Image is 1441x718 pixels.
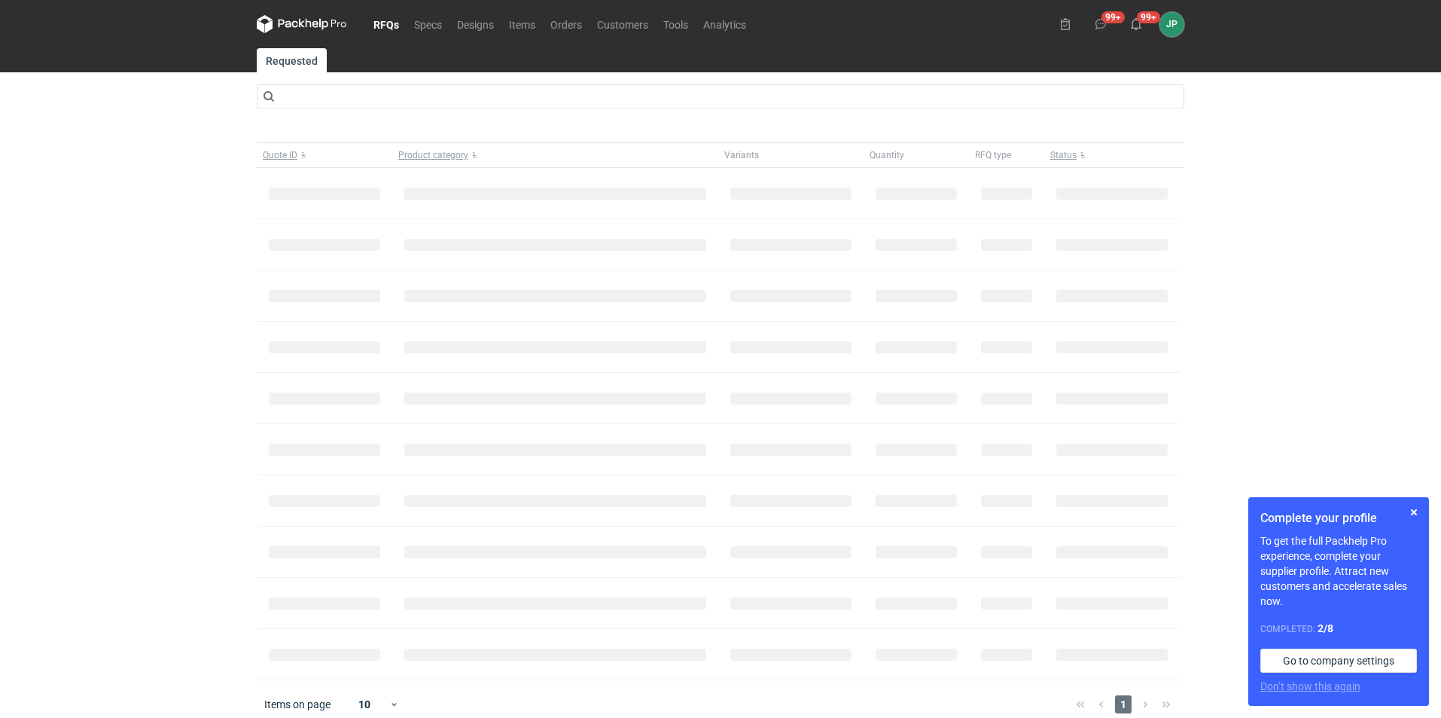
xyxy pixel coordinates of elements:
[1089,12,1113,36] button: 99+
[870,149,904,161] span: Quantity
[257,143,392,167] button: Quote ID
[1318,622,1333,634] strong: 2 / 8
[724,149,759,161] span: Variants
[398,149,468,161] span: Product category
[1159,12,1184,37] button: JP
[1115,695,1132,713] span: 1
[656,15,696,33] a: Tools
[696,15,754,33] a: Analytics
[263,149,297,161] span: Quote ID
[340,694,389,715] div: 10
[589,15,656,33] a: Customers
[1405,503,1423,521] button: Skip for now
[1159,12,1184,37] div: Justyna Powała
[392,143,718,167] button: Product category
[449,15,501,33] a: Designs
[1260,533,1417,609] p: To get the full Packhelp Pro experience, complete your supplier profile. Attract new customers an...
[1260,621,1417,637] div: Completed:
[1260,649,1417,673] a: Go to company settings
[543,15,589,33] a: Orders
[407,15,449,33] a: Specs
[1124,12,1148,36] button: 99+
[366,15,407,33] a: RFQs
[501,15,543,33] a: Items
[1044,143,1180,167] button: Status
[975,149,1011,161] span: RFQ type
[257,15,347,33] svg: Packhelp Pro
[1260,509,1417,527] h1: Complete your profile
[264,697,331,712] span: Items on page
[1260,679,1360,694] button: Don’t show this again
[257,48,327,72] a: Requested
[1050,149,1077,161] span: Status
